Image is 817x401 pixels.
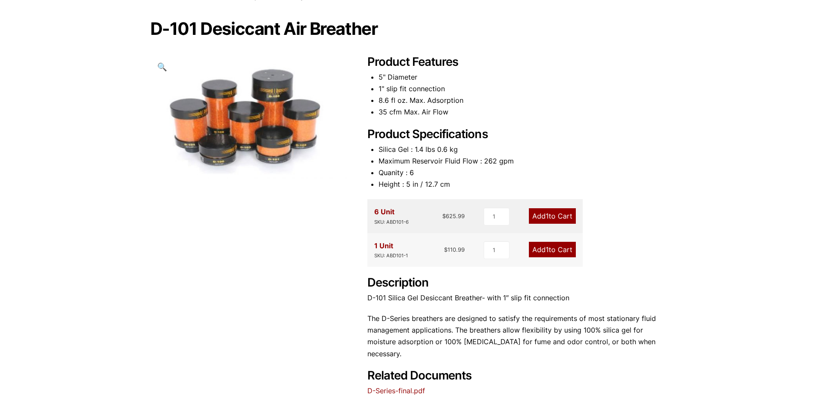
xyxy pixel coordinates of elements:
h2: Product Specifications [367,127,667,142]
a: Add1to Cart [529,208,576,224]
div: 1 Unit [374,240,408,260]
li: 8.6 fl oz. Max. Adsorption [379,95,667,106]
span: 1 [546,212,549,220]
div: SKU: ABD101-1 [374,252,408,260]
bdi: 110.99 [444,246,465,253]
li: Height : 5 in / 12.7 cm [379,179,667,190]
span: 1 [546,245,549,254]
h2: Description [367,276,667,290]
a: Add1to Cart [529,242,576,257]
div: SKU: ABD101-6 [374,218,409,226]
li: 5" Diameter [379,71,667,83]
span: $ [442,213,446,219]
span: $ [444,246,447,253]
h2: Product Features [367,55,667,69]
p: The D-Series breathers are designed to satisfy the requirements of most stationary fluid manageme... [367,313,667,360]
li: Silica Gel : 1.4 lbs 0.6 kg [379,144,667,155]
li: 1" slip fit connection [379,83,667,95]
li: Quanity : 6 [379,167,667,179]
li: 35 cfm Max. Air Flow [379,106,667,118]
p: D-101 Silica Gel Desiccant Breather- with 1″ slip fit connection [367,292,667,304]
div: 6 Unit [374,206,409,226]
h1: D-101 Desiccant Air Breather [150,20,667,38]
li: Maximum Reservoir Fluid Flow : 262 gpm [379,155,667,167]
a: D-Series-final.pdf [367,386,425,395]
bdi: 625.99 [442,213,465,219]
span: 🔍 [157,62,167,71]
a: View full-screen image gallery [150,55,174,79]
